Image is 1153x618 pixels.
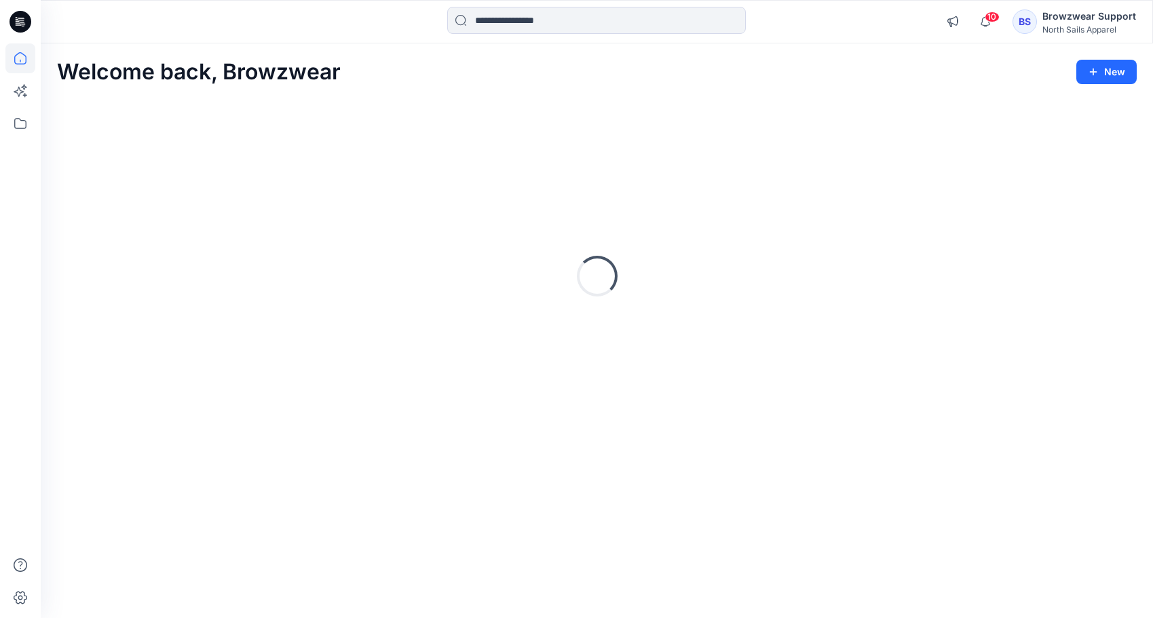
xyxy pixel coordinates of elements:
h2: Welcome back, Browzwear [57,60,341,85]
div: BS [1013,9,1037,34]
span: 10 [985,12,1000,22]
button: New [1076,60,1137,84]
div: Browzwear Support [1042,8,1136,24]
div: North Sails Apparel [1042,24,1136,35]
